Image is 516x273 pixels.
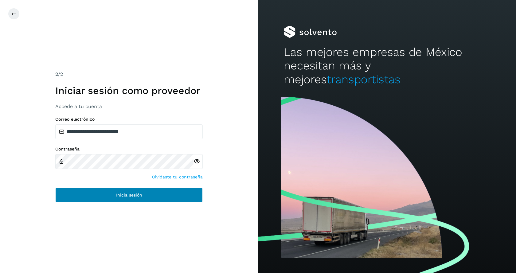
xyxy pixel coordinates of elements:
[55,188,203,202] button: Inicia sesión
[152,174,203,180] a: Olvidaste tu contraseña
[327,73,401,86] span: transportistas
[55,117,203,122] label: Correo electrónico
[55,71,203,78] div: /2
[55,103,203,109] h3: Accede a tu cuenta
[55,146,203,152] label: Contraseña
[55,71,58,77] span: 2
[116,193,142,197] span: Inicia sesión
[55,85,203,96] h1: Iniciar sesión como proveedor
[284,45,490,86] h2: Las mejores empresas de México necesitan más y mejores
